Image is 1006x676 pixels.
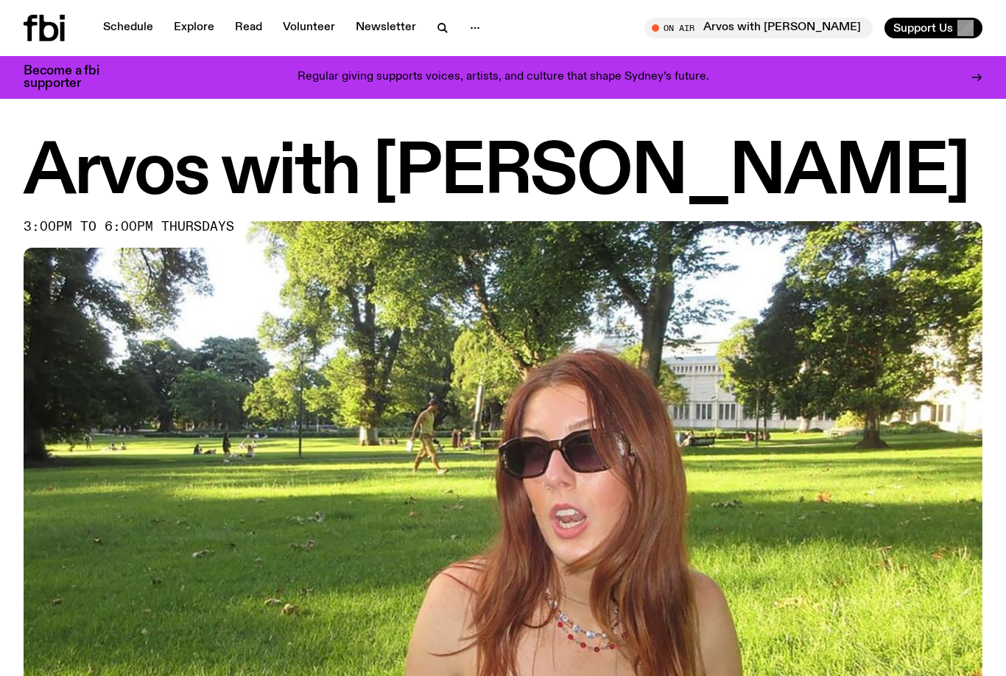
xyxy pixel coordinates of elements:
[644,18,873,38] button: On AirArvos with [PERSON_NAME]
[893,21,953,35] span: Support Us
[24,221,234,233] span: 3:00pm to 6:00pm thursdays
[165,18,223,38] a: Explore
[274,18,344,38] a: Volunteer
[884,18,982,38] button: Support Us
[226,18,271,38] a: Read
[24,65,118,90] h3: Become a fbi supporter
[24,140,982,206] h1: Arvos with [PERSON_NAME]
[298,71,709,84] p: Regular giving supports voices, artists, and culture that shape Sydney’s future.
[347,18,425,38] a: Newsletter
[94,18,162,38] a: Schedule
